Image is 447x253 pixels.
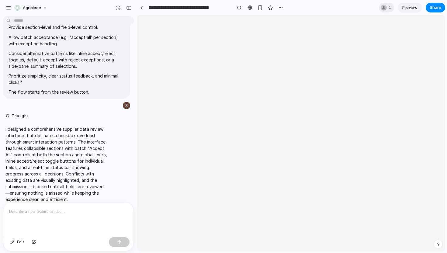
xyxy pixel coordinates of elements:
span: Edit [17,239,24,245]
p: Prioritize simplicity, clear status feedback, and minimal clicks." [9,73,125,85]
button: Agriplace [12,3,50,13]
span: Preview [402,5,418,11]
p: I designed a comprehensive supplier data review interface that eliminates checkbox overload throu... [5,126,107,203]
a: Preview [398,3,422,12]
span: 1 [389,5,393,11]
div: 1 [379,3,394,12]
span: Share [430,5,441,11]
p: The flow starts from the review button. [9,89,125,95]
p: Consider alternative patterns like inline accept/reject toggles, default-accept with reject excep... [9,50,125,69]
p: Provide section-level and field-level control. [9,24,125,30]
button: Edit [7,237,27,247]
button: Share [426,3,445,12]
p: Allow batch acceptance (e.g., ‘accept all’ per section) with exception handling. [9,34,125,47]
span: Agriplace [23,5,41,11]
